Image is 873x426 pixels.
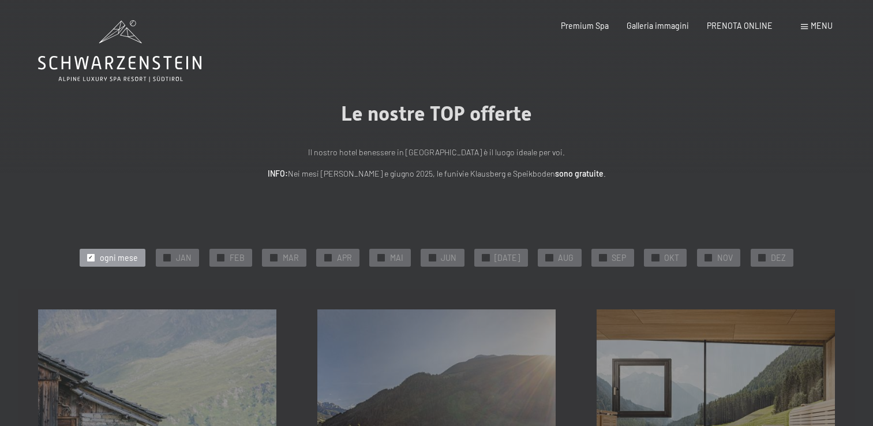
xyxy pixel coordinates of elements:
span: Menu [811,21,833,31]
span: ✓ [706,254,711,261]
span: ✓ [653,254,658,261]
span: ogni mese [100,252,138,264]
p: Nei mesi [PERSON_NAME] e giugno 2025, le funivie Klausberg e Speikboden . [183,167,691,181]
span: ✓ [484,254,488,261]
span: FEB [230,252,245,264]
span: ✓ [379,254,383,261]
span: JUN [441,252,456,264]
span: APR [337,252,352,264]
span: AUG [558,252,574,264]
span: ✓ [88,254,93,261]
p: Il nostro hotel benessere in [GEOGRAPHIC_DATA] è il luogo ideale per voi. [183,146,691,159]
span: [DATE] [494,252,520,264]
a: Premium Spa [561,21,609,31]
strong: INFO: [268,169,288,178]
strong: sono gratuite [555,169,604,178]
span: ✓ [164,254,169,261]
span: MAR [283,252,299,264]
span: ✓ [547,254,552,261]
span: JAN [176,252,192,264]
span: ✓ [430,254,434,261]
span: Le nostre TOP offerte [341,102,532,125]
span: OKT [664,252,679,264]
a: PRENOTA ONLINE [707,21,773,31]
span: ✓ [271,254,276,261]
span: SEP [612,252,626,264]
span: MAI [390,252,403,264]
a: Galleria immagini [627,21,689,31]
span: ✓ [760,254,765,261]
span: ✓ [601,254,605,261]
span: ✓ [325,254,330,261]
span: NOV [717,252,733,264]
span: DEZ [771,252,786,264]
span: ✓ [218,254,223,261]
